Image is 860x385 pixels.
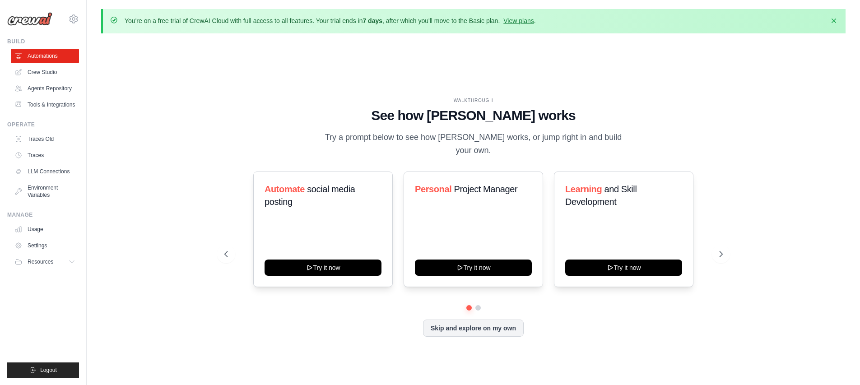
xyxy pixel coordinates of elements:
[565,260,682,276] button: Try it now
[415,184,451,194] span: Personal
[265,184,305,194] span: Automate
[11,255,79,269] button: Resources
[40,366,57,374] span: Logout
[265,184,355,207] span: social media posting
[11,148,79,162] a: Traces
[11,81,79,96] a: Agents Repository
[11,49,79,63] a: Automations
[11,238,79,253] a: Settings
[11,97,79,112] a: Tools & Integrations
[363,17,382,24] strong: 7 days
[224,107,723,124] h1: See how [PERSON_NAME] works
[28,258,53,265] span: Resources
[415,260,532,276] button: Try it now
[265,260,381,276] button: Try it now
[565,184,602,194] span: Learning
[7,38,79,45] div: Build
[11,181,79,202] a: Environment Variables
[11,65,79,79] a: Crew Studio
[454,184,517,194] span: Project Manager
[125,16,536,25] p: You're on a free trial of CrewAI Cloud with full access to all features. Your trial ends in , aft...
[423,320,524,337] button: Skip and explore on my own
[11,132,79,146] a: Traces Old
[322,131,625,158] p: Try a prompt below to see how [PERSON_NAME] works, or jump right in and build your own.
[503,17,534,24] a: View plans
[11,222,79,237] a: Usage
[7,362,79,378] button: Logout
[7,121,79,128] div: Operate
[7,211,79,218] div: Manage
[7,12,52,26] img: Logo
[11,164,79,179] a: LLM Connections
[224,97,723,104] div: WALKTHROUGH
